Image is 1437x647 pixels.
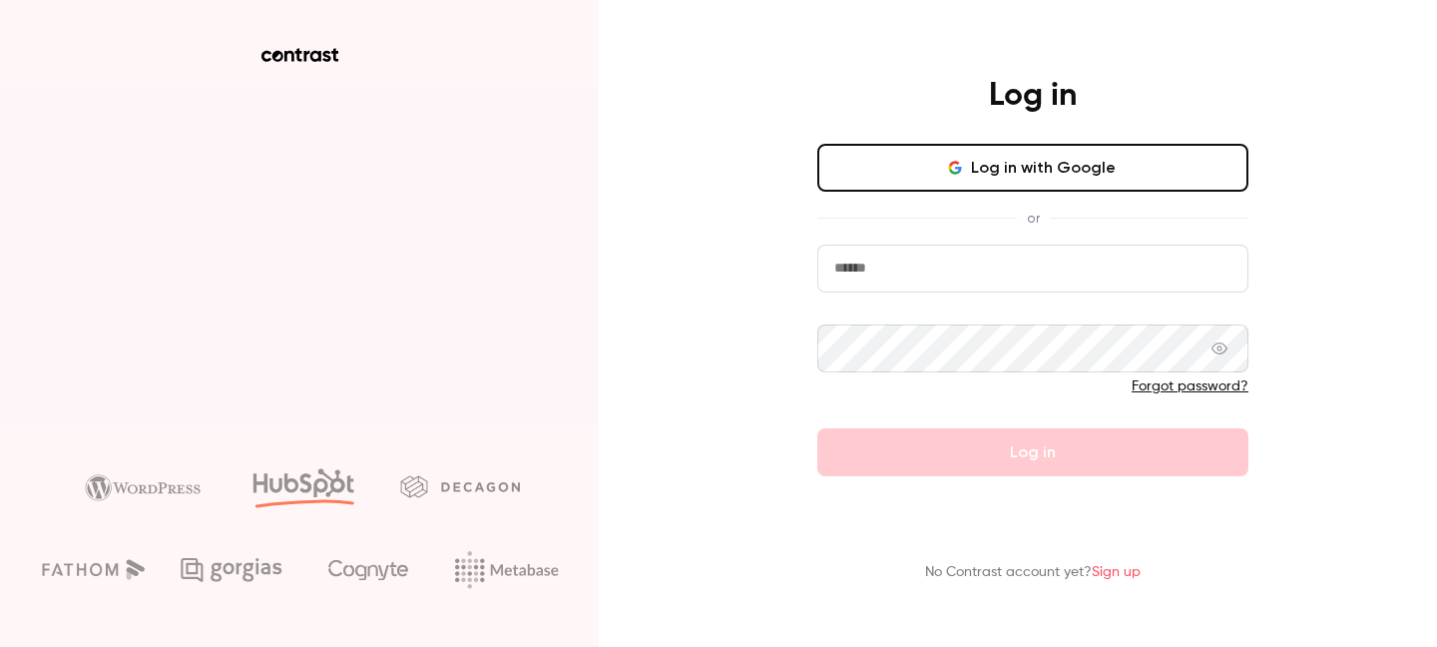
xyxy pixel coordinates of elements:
button: Log in with Google [817,144,1248,192]
img: decagon [400,475,520,497]
h4: Log in [989,76,1077,116]
a: Sign up [1092,565,1141,579]
span: or [1017,208,1050,229]
p: No Contrast account yet? [925,562,1141,583]
a: Forgot password? [1132,379,1248,393]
